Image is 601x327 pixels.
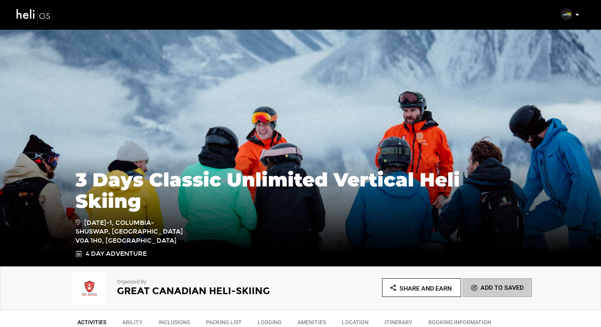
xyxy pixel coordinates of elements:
[16,4,51,25] img: heli-logo
[75,169,526,212] h1: 3 Days Classic Unlimited Vertical Heli Skiing
[86,249,147,259] span: 4 Day Adventure
[117,278,279,286] p: Organized By
[117,286,279,296] h2: Great Canadian Heli-Skiing
[399,285,452,292] span: Share and Earn
[70,273,109,304] img: img_9251f6c852f2d69a6fdc2f2f53e7d310.png
[561,8,573,20] img: b42dc30c5a3f3bbb55c67b877aded823.png
[75,218,188,246] span: [DATE]-1, Columbia-Shuswap, [GEOGRAPHIC_DATA] V0A 1H0, [GEOGRAPHIC_DATA]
